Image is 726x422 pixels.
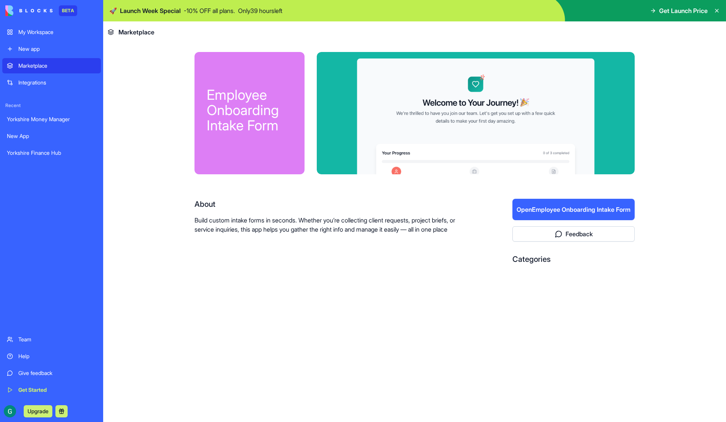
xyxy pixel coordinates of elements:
div: Help [18,352,96,360]
div: About [194,199,463,209]
div: Give feedback [18,369,96,377]
span: 🚀 [109,6,117,15]
div: New app [18,45,96,53]
img: ACg8ocJ70l8j_00R3Rkz_NdVC38STJhkDBRBtMj9fD5ZO0ySccuh=s96-c [4,405,16,417]
p: Only 39 hours left [238,6,282,15]
button: OpenEmployee Onboarding Intake Form [512,199,635,220]
a: Yorkshire Money Manager [2,112,101,127]
p: Build custom intake forms in seconds. Whether you’re collecting client requests, project briefs, ... [194,216,463,234]
a: Get Started [2,382,101,398]
a: BETA [5,5,77,16]
div: Yorkshire Finance Hub [7,149,96,157]
span: Recent [2,102,101,109]
div: BETA [59,5,77,16]
div: Get Started [18,386,96,394]
span: Launch Week Special [120,6,181,15]
a: Marketplace [2,58,101,73]
div: Yorkshire Money Manager [7,115,96,123]
span: Marketplace [118,28,154,37]
div: Categories [512,254,635,265]
a: OpenEmployee Onboarding Intake Form [512,206,635,213]
div: Marketplace [18,62,96,70]
a: New app [2,41,101,57]
button: Upgrade [24,405,52,417]
div: New App [7,132,96,140]
a: Team [2,332,101,347]
a: My Workspace [2,24,101,40]
a: Integrations [2,75,101,90]
img: logo [5,5,53,16]
a: Yorkshire Finance Hub [2,145,101,161]
div: Integrations [18,79,96,86]
span: Get Launch Price [659,6,708,15]
div: Team [18,336,96,343]
button: Feedback [512,226,635,242]
div: Employee Onboarding Intake Form [207,87,292,133]
a: Give feedback [2,365,101,381]
div: My Workspace [18,28,96,36]
p: - 10 % OFF all plans. [184,6,235,15]
a: Help [2,349,101,364]
a: New App [2,128,101,144]
a: Upgrade [24,407,52,415]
